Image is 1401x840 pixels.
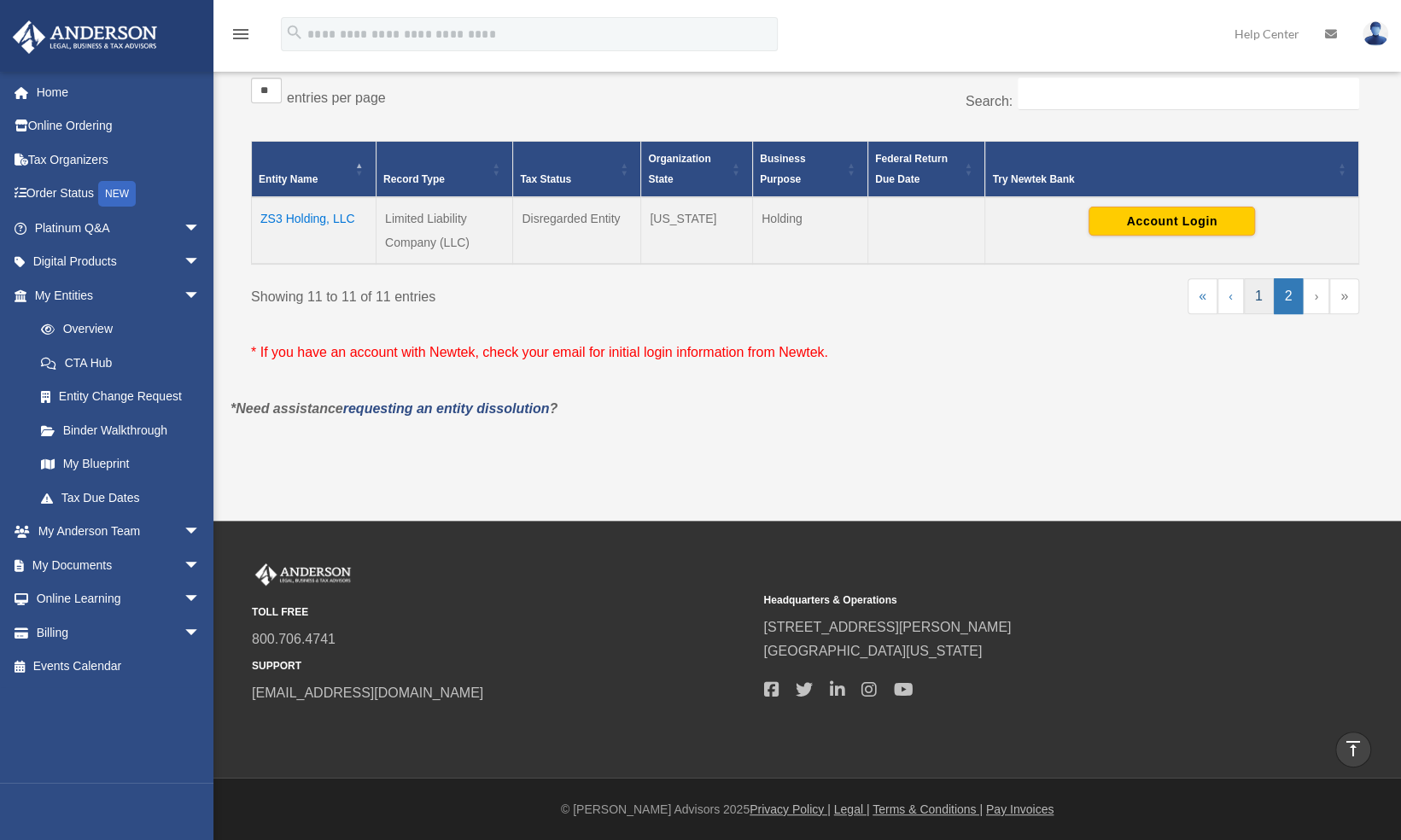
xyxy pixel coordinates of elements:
a: My Documentsarrow_drop_down [12,548,226,582]
img: User Pic [1363,21,1388,46]
a: Overview [24,312,209,347]
span: Tax Status [520,173,571,185]
th: Organization State: Activate to sort [641,141,753,197]
th: Try Newtek Bank : Activate to sort [985,141,1359,197]
a: Last [1329,278,1359,314]
a: vertical_align_top [1335,732,1371,767]
th: Business Purpose: Activate to sort [753,141,868,197]
span: arrow_drop_down [184,245,218,280]
a: 800.706.4741 [252,632,336,646]
a: Events Calendar [12,650,226,684]
a: My Entitiesarrow_drop_down [12,278,218,312]
a: Online Learningarrow_drop_down [12,582,226,616]
i: vertical_align_top [1343,738,1363,759]
div: © [PERSON_NAME] Advisors 2025 [213,799,1401,820]
td: ZS3 Holding, LLC [252,197,377,264]
a: Binder Walkthrough [24,413,218,447]
div: NEW [98,181,136,207]
th: Federal Return Due Date: Activate to sort [868,141,985,197]
a: [GEOGRAPHIC_DATA][US_STATE] [763,644,982,658]
td: Disregarded Entity [513,197,641,264]
a: requesting an entity dissolution [343,401,550,416]
a: Online Ordering [12,109,226,143]
button: Account Login [1089,207,1255,236]
small: Headquarters & Operations [763,592,1263,610]
span: Business Purpose [760,153,805,185]
td: Holding [753,197,868,264]
a: 1 [1244,278,1274,314]
small: TOLL FREE [252,604,751,621]
span: arrow_drop_down [184,278,218,313]
i: search [285,23,304,42]
a: Privacy Policy | [750,802,831,816]
span: Federal Return Due Date [875,153,948,185]
a: First [1188,278,1217,314]
i: menu [231,24,251,44]
a: CTA Hub [24,346,218,380]
th: Tax Status: Activate to sort [513,141,641,197]
span: Record Type [383,173,445,185]
a: Platinum Q&Aarrow_drop_down [12,211,226,245]
a: 2 [1274,278,1304,314]
label: Search: [966,94,1013,108]
a: Billingarrow_drop_down [12,615,226,650]
td: Limited Liability Company (LLC) [377,197,513,264]
p: * If you have an account with Newtek, check your email for initial login information from Newtek. [251,341,1359,365]
a: Pay Invoices [986,802,1054,816]
th: Record Type: Activate to sort [377,141,513,197]
a: Tax Due Dates [24,481,218,515]
a: Digital Productsarrow_drop_down [12,245,226,279]
a: Terms & Conditions | [873,802,983,816]
small: SUPPORT [252,657,751,675]
span: arrow_drop_down [184,615,218,650]
img: Anderson Advisors Platinum Portal [8,20,162,54]
span: Entity Name [259,173,318,185]
a: Account Login [1089,213,1255,226]
span: arrow_drop_down [184,582,218,617]
a: My Anderson Teamarrow_drop_down [12,515,226,549]
a: Home [12,75,226,109]
img: Anderson Advisors Platinum Portal [252,563,354,586]
span: arrow_drop_down [184,515,218,550]
em: *Need assistance ? [231,401,557,416]
th: Entity Name: Activate to invert sorting [252,141,377,197]
a: Entity Change Request [24,380,218,414]
a: Next [1303,278,1329,314]
label: entries per page [287,90,386,105]
a: Tax Organizers [12,143,226,177]
a: [EMAIL_ADDRESS][DOMAIN_NAME] [252,685,483,700]
td: [US_STATE] [641,197,753,264]
a: Legal | [834,802,870,816]
a: Previous [1217,278,1244,314]
span: arrow_drop_down [184,548,218,583]
span: Organization State [648,153,710,185]
div: Showing 11 to 11 of 11 entries [251,278,792,309]
a: Order StatusNEW [12,177,226,212]
span: arrow_drop_down [184,211,218,246]
a: My Blueprint [24,447,218,481]
div: Try Newtek Bank [992,169,1333,190]
a: [STREET_ADDRESS][PERSON_NAME] [763,620,1011,634]
a: menu [231,30,251,44]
